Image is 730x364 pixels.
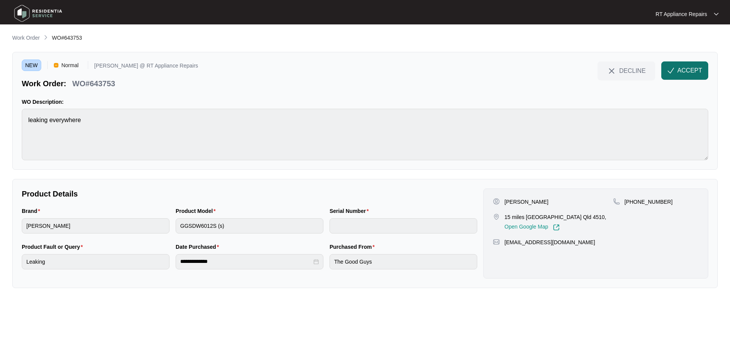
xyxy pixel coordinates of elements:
[22,188,477,199] p: Product Details
[329,254,477,269] input: Purchased From
[12,34,40,42] p: Work Order
[180,258,312,266] input: Date Purchased
[52,35,82,41] span: WO#643753
[22,218,170,234] input: Brand
[493,238,500,245] img: map-pin
[504,198,548,206] p: [PERSON_NAME]
[493,213,500,220] img: map-pin
[607,66,616,76] img: close-Icon
[72,78,115,89] p: WO#643753
[625,198,673,206] p: [PHONE_NUMBER]
[553,224,560,231] img: Link-External
[504,213,606,221] p: 15 miles [GEOGRAPHIC_DATA] Qld 4510,
[677,66,702,75] span: ACCEPT
[22,98,708,106] p: WO Description:
[504,224,559,231] a: Open Google Map
[58,60,82,71] span: Normal
[619,66,646,75] span: DECLINE
[176,218,323,234] input: Product Model
[329,207,371,215] label: Serial Number
[714,12,719,16] img: dropdown arrow
[94,63,198,71] p: [PERSON_NAME] @ RT Appliance Repairs
[22,78,66,89] p: Work Order:
[656,10,707,18] p: RT Appliance Repairs
[43,34,49,40] img: chevron-right
[11,34,41,42] a: Work Order
[176,207,219,215] label: Product Model
[54,63,58,68] img: Vercel Logo
[176,243,222,251] label: Date Purchased
[613,198,620,205] img: map-pin
[22,109,708,160] textarea: leaking everywhere
[11,2,65,25] img: residentia service logo
[667,67,674,74] img: check-Icon
[493,198,500,205] img: user-pin
[661,61,708,80] button: check-IconACCEPT
[329,218,477,234] input: Serial Number
[22,60,41,71] span: NEW
[329,243,378,251] label: Purchased From
[22,207,43,215] label: Brand
[22,243,86,251] label: Product Fault or Query
[504,238,595,246] p: [EMAIL_ADDRESS][DOMAIN_NAME]
[22,254,170,269] input: Product Fault or Query
[598,61,655,80] button: close-IconDECLINE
